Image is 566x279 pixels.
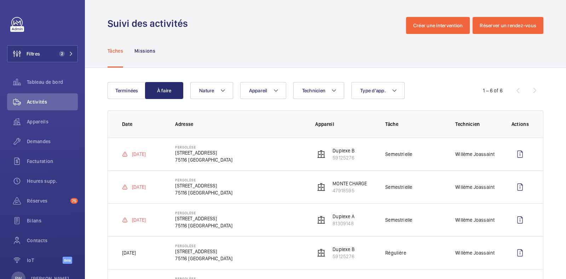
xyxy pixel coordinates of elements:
[27,79,78,86] span: Tableau de bord
[190,82,233,99] button: Nature
[385,151,412,158] p: Semestrielle
[175,121,304,128] p: Adresse
[455,184,495,191] p: Willème Joassaint
[27,237,78,244] span: Contacts
[145,82,183,99] button: À faire
[175,149,232,156] p: [STREET_ADDRESS]
[385,249,406,256] p: Régulière
[175,189,232,196] p: 75116 [GEOGRAPHIC_DATA]
[512,121,529,128] p: Actions
[333,213,354,220] p: Duplexe A
[385,184,412,191] p: Semestrielle
[317,150,325,158] img: elevator.svg
[175,255,232,262] p: 75116 [GEOGRAPHIC_DATA]
[473,17,543,34] button: Réserver un rendez-vous
[351,82,405,99] button: Type d'app.
[483,87,503,94] div: 1 – 6 of 6
[175,248,232,255] p: [STREET_ADDRESS]
[132,216,146,223] p: [DATE]
[333,220,354,227] p: 81309148
[293,82,345,99] button: Technicien
[7,45,78,62] button: Filtres2
[27,257,63,264] span: IoT
[406,17,470,34] button: Créer une intervention
[455,216,495,223] p: Willème Joassaint
[455,249,495,256] p: Willème Joassaint
[175,215,232,222] p: [STREET_ADDRESS]
[175,178,232,182] p: Pergolèse
[455,151,495,158] p: Willème Joassaint
[240,82,286,99] button: Appareil
[455,121,500,128] p: Technicien
[385,216,412,223] p: Semestrielle
[333,253,354,260] p: 59125276
[27,217,78,224] span: Bilans
[175,145,232,149] p: Pergolèse
[27,158,78,165] span: Facturation
[317,183,325,191] img: elevator.svg
[360,88,386,93] span: Type d'app.
[27,50,40,57] span: Filtres
[27,138,78,145] span: Demandes
[27,178,78,185] span: Heures supp.
[27,118,78,125] span: Appareils
[175,222,232,229] p: 75116 [GEOGRAPHIC_DATA]
[27,197,68,204] span: Réserves
[385,121,444,128] p: Tâche
[249,88,267,93] span: Appareil
[317,216,325,224] img: elevator.svg
[175,156,232,163] p: 75116 [GEOGRAPHIC_DATA]
[317,249,325,257] img: elevator.svg
[333,154,354,161] p: 59125276
[333,147,354,154] p: Duplexe B
[175,244,232,248] p: Pergolèse
[315,121,374,128] p: Appareil
[63,257,72,264] span: Beta
[70,198,78,204] span: 75
[108,47,123,54] p: Tâches
[333,187,367,194] p: 47918595
[333,246,354,253] p: Duplexe B
[108,17,192,30] h1: Suivi des activités
[134,47,155,54] p: Missions
[132,151,146,158] p: [DATE]
[27,98,78,105] span: Activités
[199,88,214,93] span: Nature
[59,51,65,57] span: 2
[122,249,136,256] p: [DATE]
[175,211,232,215] p: Pergolèse
[108,82,146,99] button: Terminées
[122,121,164,128] p: Date
[175,182,232,189] p: [STREET_ADDRESS]
[302,88,326,93] span: Technicien
[132,184,146,191] p: [DATE]
[333,180,367,187] p: MONTE CHARGE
